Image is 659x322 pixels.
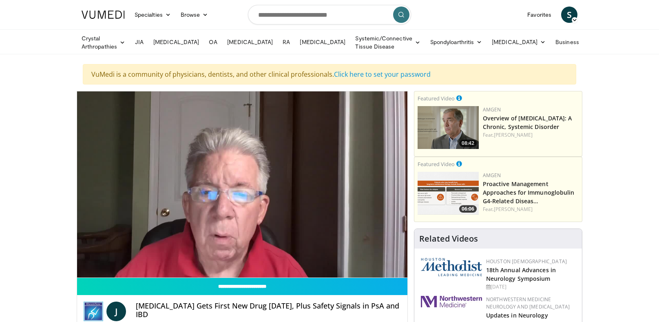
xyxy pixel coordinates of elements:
a: Specialties [130,7,176,23]
a: S [561,7,577,23]
img: RheumNow [84,302,103,321]
small: Featured Video [418,95,455,102]
img: 40cb7efb-a405-4d0b-b01f-0267f6ac2b93.png.150x105_q85_crop-smart_upscale.png [418,106,479,149]
a: Spondyloarthritis [425,34,487,50]
video-js: Video Player [77,91,407,278]
a: [MEDICAL_DATA] [295,34,350,50]
img: VuMedi Logo [82,11,125,19]
a: Crystal Arthropathies [77,34,130,51]
a: J [106,302,126,321]
h4: [MEDICAL_DATA] Gets First New Drug [DATE], Plus Safety Signals in PsA and IBD [136,302,401,319]
img: 5e4488cc-e109-4a4e-9fd9-73bb9237ee91.png.150x105_q85_autocrop_double_scale_upscale_version-0.2.png [421,258,482,276]
a: [MEDICAL_DATA] [148,34,204,50]
span: 06:06 [459,205,477,213]
a: 08:42 [418,106,479,149]
a: [MEDICAL_DATA] [222,34,278,50]
a: Overview of [MEDICAL_DATA]: A Chronic, Systemic Disorder [483,114,572,131]
small: Featured Video [418,160,455,168]
a: 06:06 [418,172,479,215]
a: [MEDICAL_DATA] [487,34,551,50]
h4: Related Videos [419,234,478,244]
img: 2a462fb6-9365-492a-ac79-3166a6f924d8.png.150x105_q85_autocrop_double_scale_upscale_version-0.2.jpg [421,296,482,307]
div: [DATE] [486,283,575,291]
a: Browse [176,7,213,23]
span: 08:42 [459,140,477,147]
input: Search topics, interventions [248,5,411,24]
a: 18th Annual Advances in Neurology Symposium [486,266,556,282]
a: Favorites [522,7,556,23]
a: Northwestern Medicine Neurology and [MEDICAL_DATA] [486,296,570,310]
a: Amgen [483,106,501,113]
div: VuMedi is a community of physicians, dentists, and other clinical professionals. [83,64,576,84]
div: Feat. [483,131,579,139]
a: Houston [DEMOGRAPHIC_DATA] [486,258,567,265]
a: [PERSON_NAME] [494,131,533,138]
img: b07e8bac-fd62-4609-bac4-e65b7a485b7c.png.150x105_q85_crop-smart_upscale.png [418,172,479,215]
a: Click here to set your password [334,70,431,79]
a: Systemic/Connective Tissue Disease [350,34,425,51]
a: [PERSON_NAME] [494,206,533,213]
a: Amgen [483,172,501,179]
a: RA [278,34,295,50]
div: Feat. [483,206,579,213]
a: Proactive Management Approaches for Immunoglobulin G4-Related Diseas… [483,180,575,205]
a: JIA [130,34,148,50]
a: Business [551,34,592,50]
a: OA [204,34,222,50]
